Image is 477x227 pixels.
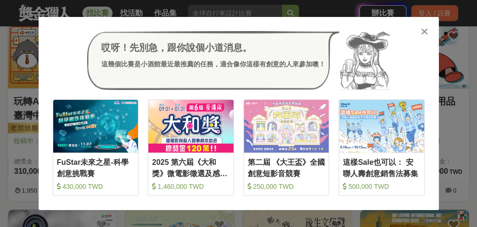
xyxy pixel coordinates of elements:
div: 這樣Sale也可以： 安聯人壽創意銷售法募集 [343,157,420,178]
img: Cover Image [148,100,234,152]
a: Cover ImageFuStar未來之星-科學創意挑戰賽 430,000 TWD [53,99,139,196]
a: Cover Image第二屆 《大王盃》全國創意短影音競賽 250,000 TWD [243,99,330,196]
img: Cover Image [339,100,424,152]
div: 2025 第六屆《大和獎》微電影徵選及感人實事分享 [152,157,230,178]
img: Cover Image [244,100,329,152]
div: 250,000 TWD [248,182,325,191]
img: Cover Image [53,100,138,152]
div: FuStar未來之星-科學創意挑戰賽 [57,157,135,178]
img: Avatar [340,31,390,90]
a: Cover Image2025 第六屆《大和獎》微電影徵選及感人實事分享 1,460,000 TWD [148,99,234,196]
div: 這幾個比賽是小酒館最近最推薦的任務，適合像你這樣有創意的人來參加噢！ [101,59,325,69]
div: 哎呀！先別急，跟你說個小道消息。 [101,41,325,55]
div: 第二屆 《大王盃》全國創意短影音競賽 [248,157,325,178]
a: Cover Image這樣Sale也可以： 安聯人壽創意銷售法募集 500,000 TWD [339,99,425,196]
div: 430,000 TWD [57,182,135,191]
div: 500,000 TWD [343,182,420,191]
div: 1,460,000 TWD [152,182,230,191]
